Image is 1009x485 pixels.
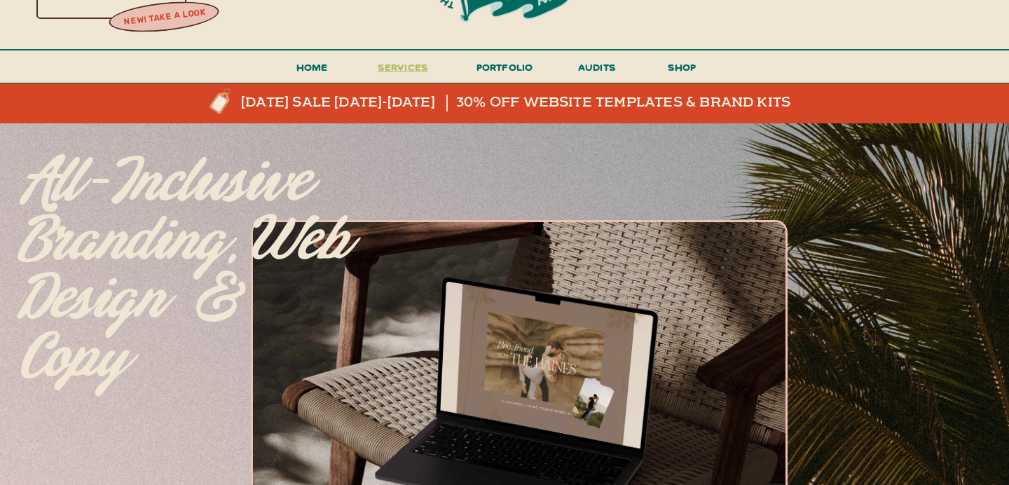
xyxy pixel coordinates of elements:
a: services [373,58,432,84]
p: All-inclusive branding, web design & copy [20,153,355,352]
span: services [378,60,429,74]
a: 30% off website templates & brand kits [456,95,804,111]
a: [DATE] sale [DATE]-[DATE] [241,95,481,111]
a: audits [576,58,618,83]
a: new! take a look [107,4,222,32]
a: portfolio [472,58,537,84]
a: shop [648,58,715,83]
a: Home [290,58,334,84]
